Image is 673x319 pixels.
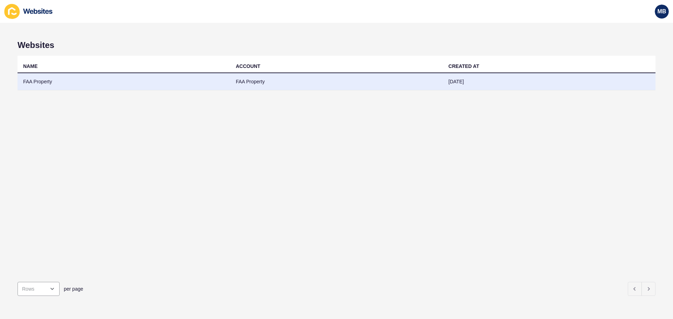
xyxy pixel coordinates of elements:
div: open menu [18,282,60,296]
td: FAA Property [230,73,443,90]
span: MB [658,8,666,15]
h1: Websites [18,40,655,50]
td: FAA Property [18,73,230,90]
div: CREATED AT [448,63,479,70]
span: per page [64,285,83,292]
div: NAME [23,63,38,70]
div: ACCOUNT [236,63,260,70]
td: [DATE] [443,73,655,90]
